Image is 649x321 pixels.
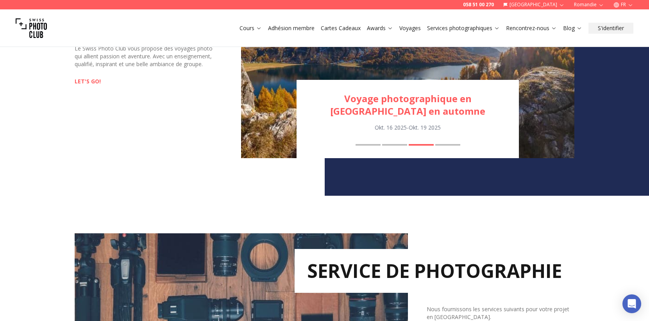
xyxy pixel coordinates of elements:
[297,92,519,117] a: Voyage photographique en [GEOGRAPHIC_DATA] en automne
[236,23,265,34] button: Cours
[307,261,562,280] h2: SERVICE DE PHOTOGRAPHIE
[563,24,582,32] a: Blog
[318,23,364,34] button: Cartes Cadeaux
[75,45,213,68] span: Le Swiss Photo Club vous propose des voyages photo qui allient passion et aventure. Avec un ensei...
[427,24,500,32] a: Services photographiques
[75,78,101,85] a: LET'S GO!
[297,124,519,132] div: Okt. 16 2025 - Okt. 19 2025
[463,2,494,8] a: 058 51 00 270
[588,23,633,34] button: S'identifier
[427,305,575,321] p: Nous fournissons les services suivants pour votre projet en [GEOGRAPHIC_DATA].
[240,24,262,32] a: Cours
[424,23,503,34] button: Services photographiques
[367,24,393,32] a: Awards
[399,24,421,32] a: Voyages
[506,24,557,32] a: Rencontrez-nous
[268,24,315,32] a: Adhésion membre
[364,23,396,34] button: Awards
[16,13,47,44] img: Swiss photo club
[396,23,424,34] button: Voyages
[622,294,641,313] div: Open Intercom Messenger
[503,23,560,34] button: Rencontrez-nous
[321,24,361,32] a: Cartes Cadeaux
[560,23,585,34] button: Blog
[265,23,318,34] button: Adhésion membre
